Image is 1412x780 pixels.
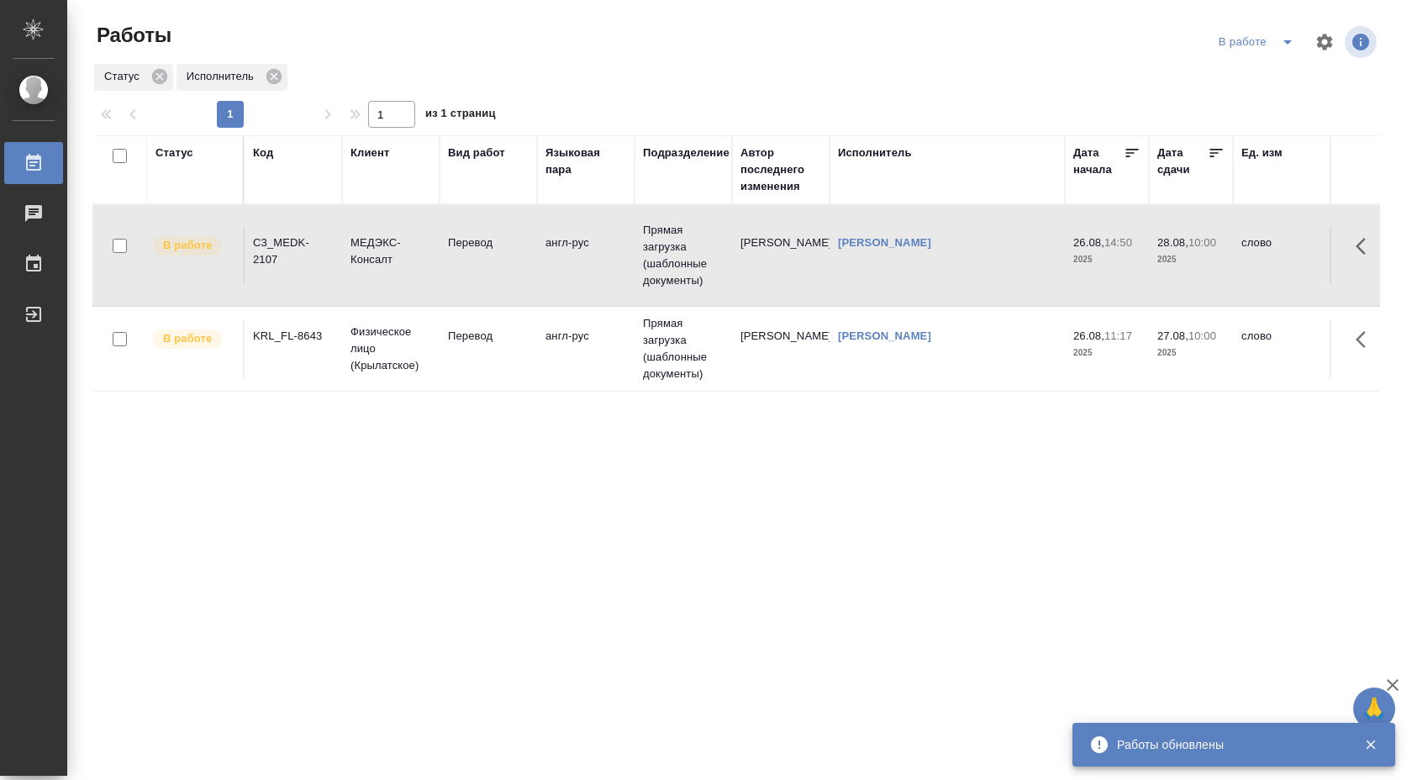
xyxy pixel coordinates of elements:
div: Исполнитель выполняет работу [151,328,234,350]
div: Дата сдачи [1157,145,1208,178]
p: 26.08, [1073,329,1104,342]
div: Исполнитель [176,64,287,91]
p: МЕДЭКС-Консалт [350,235,431,268]
span: 🙏 [1360,691,1388,726]
td: Прямая загрузка (шаблонные документы) [635,307,732,391]
div: Статус [94,64,173,91]
div: Ед. изм [1241,145,1283,161]
p: 27.08, [1157,329,1188,342]
td: слово [1233,226,1330,285]
a: [PERSON_NAME] [838,236,931,249]
p: В работе [163,237,212,254]
span: Посмотреть информацию [1345,26,1380,58]
span: из 1 страниц [425,103,496,128]
div: Код [253,145,273,161]
div: Исполнитель [838,145,912,161]
div: KRL_FL-8643 [253,328,334,345]
button: Здесь прячутся важные кнопки [1346,226,1386,266]
td: англ-рус [537,319,635,378]
p: 11:17 [1104,329,1132,342]
p: 2025 [1157,345,1225,361]
button: 🙏 [1353,688,1395,730]
a: [PERSON_NAME] [838,329,931,342]
p: 2025 [1073,345,1141,361]
p: 2025 [1157,251,1225,268]
p: Исполнитель [187,68,260,85]
p: Статус [104,68,145,85]
div: Дата начала [1073,145,1124,178]
p: Перевод [448,328,529,345]
div: C3_MEDK-2107 [253,235,334,268]
div: Исполнитель выполняет работу [151,235,234,257]
p: Перевод [448,235,529,251]
div: split button [1214,29,1304,55]
div: Клиент [350,145,389,161]
p: В работе [163,330,212,347]
p: 10:00 [1188,329,1216,342]
span: Работы [92,22,171,49]
p: 26.08, [1073,236,1104,249]
td: слово [1233,319,1330,378]
td: Прямая загрузка (шаблонные документы) [635,213,732,298]
p: 10:00 [1188,236,1216,249]
div: Вид работ [448,145,505,161]
span: Настроить таблицу [1304,22,1345,62]
button: Здесь прячутся важные кнопки [1346,319,1386,360]
td: [PERSON_NAME] [732,319,830,378]
p: 14:50 [1104,236,1132,249]
div: Подразделение [643,145,730,161]
div: Статус [155,145,193,161]
p: Физическое лицо (Крылатское) [350,324,431,374]
div: Языковая пара [545,145,626,178]
div: Работы обновлены [1117,736,1339,753]
p: 28.08, [1157,236,1188,249]
button: Закрыть [1353,737,1388,752]
td: [PERSON_NAME] [732,226,830,285]
div: Автор последнего изменения [740,145,821,195]
p: 2025 [1073,251,1141,268]
td: англ-рус [537,226,635,285]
